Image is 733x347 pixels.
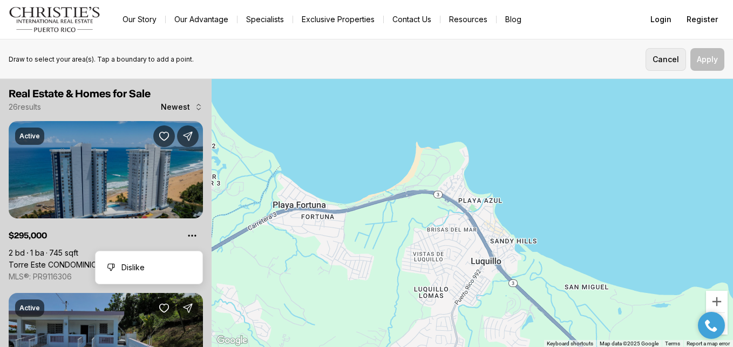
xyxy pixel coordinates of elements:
[19,304,40,312] p: Active
[497,12,530,27] a: Blog
[9,55,194,64] p: Draw to select your area(s). Tap a boundary to add a point.
[293,12,383,27] a: Exclusive Properties
[237,12,293,27] a: Specialists
[687,15,718,24] span: Register
[153,125,175,147] button: Save Property: Torre Este CONDOMINIO SANDY HILLS #Apt 1E
[440,12,496,27] a: Resources
[177,125,199,147] button: Share Property
[177,297,199,319] button: Share Property
[9,6,101,32] img: logo
[19,132,40,141] p: Active
[706,291,728,312] button: Zoom in
[100,256,198,279] button: Dislike
[650,15,671,24] span: Login
[665,341,680,346] a: Terms (opens in new tab)
[121,263,145,272] p: Dislike
[153,297,175,319] button: Save Property: 254 Fortuna 254 FORTUNA
[166,12,237,27] a: Our Advantage
[181,225,203,246] button: Property options
[644,9,678,30] button: Login
[600,341,659,346] span: Map data ©2025 Google
[687,341,730,346] a: Report a map error
[646,48,686,71] button: Cancel
[680,9,724,30] button: Register
[114,12,165,27] a: Our Story
[384,12,440,27] button: Contact Us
